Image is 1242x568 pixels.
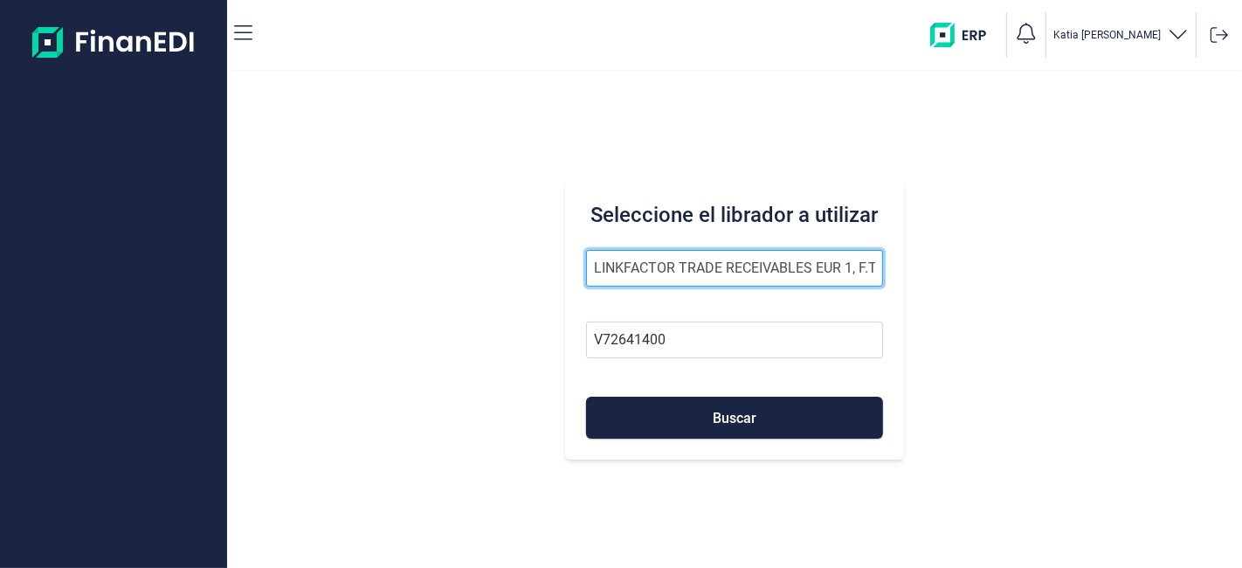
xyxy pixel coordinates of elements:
[586,397,882,439] button: Buscar
[930,23,999,47] img: erp
[586,201,882,229] h3: Seleccione el librador a utilizar
[32,14,196,70] img: Logo de aplicación
[1053,23,1189,48] button: Katia [PERSON_NAME]
[713,412,756,425] span: Buscar
[586,250,882,287] input: Seleccione la razón social
[586,322,882,358] input: Busque por NIF
[1053,28,1161,42] p: Katia [PERSON_NAME]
